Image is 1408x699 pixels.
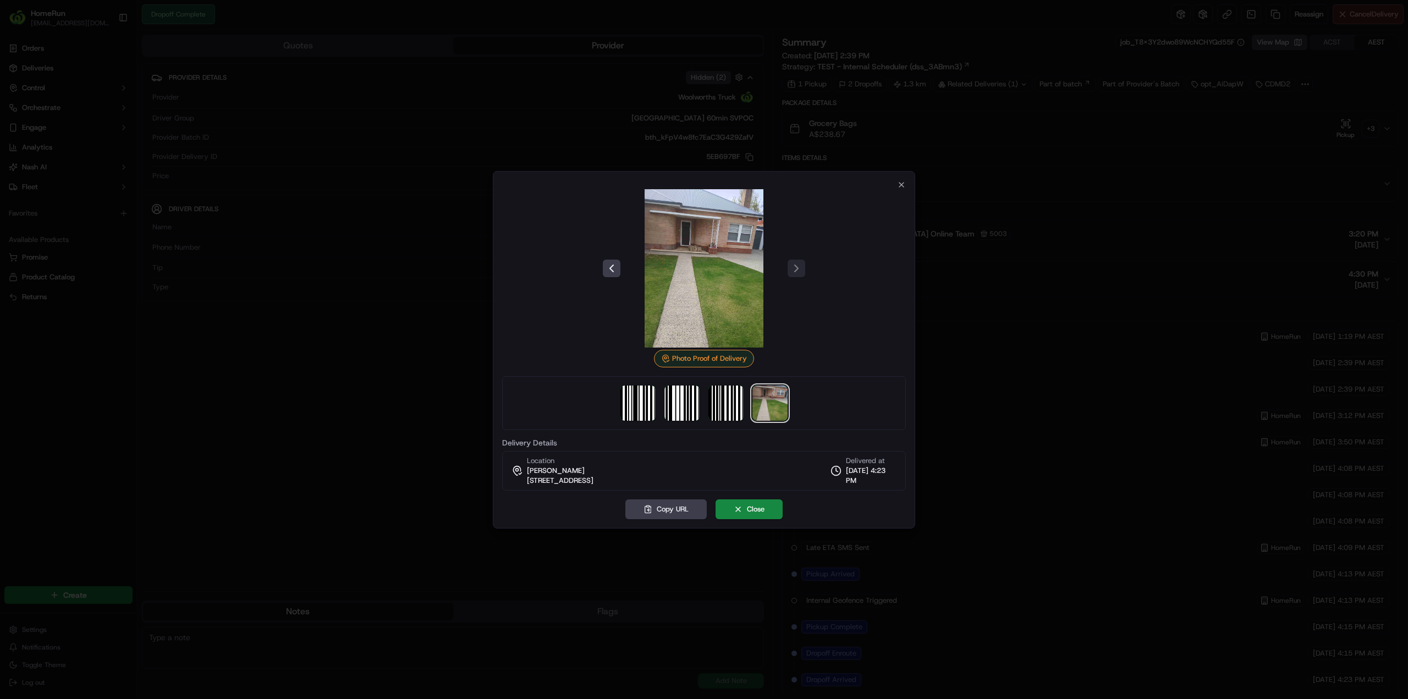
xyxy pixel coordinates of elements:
[620,386,656,421] img: barcode_scan_on_pickup image
[846,456,897,466] span: Delivered at
[752,386,788,421] img: photo_proof_of_delivery image
[502,439,906,447] label: Delivery Details
[625,189,783,348] img: photo_proof_of_delivery image
[708,386,744,421] img: barcode_scan_on_pickup image
[846,466,897,486] span: [DATE] 4:23 PM
[654,350,754,367] div: Photo Proof of Delivery
[527,466,585,476] span: [PERSON_NAME]
[527,476,593,486] span: [STREET_ADDRESS]
[664,386,700,421] img: barcode_scan_on_pickup image
[527,456,554,466] span: Location
[716,499,783,519] button: Close
[625,499,707,519] button: Copy URL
